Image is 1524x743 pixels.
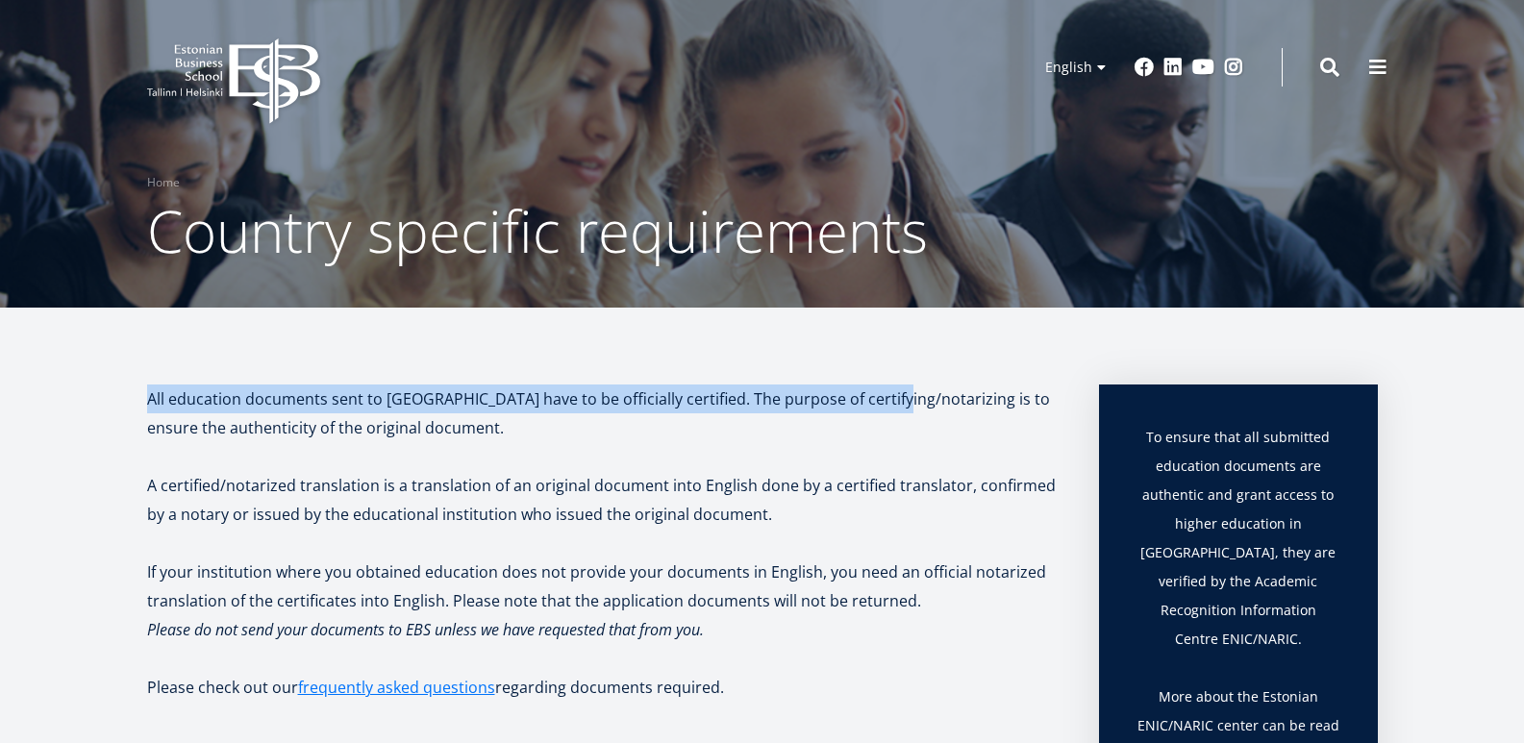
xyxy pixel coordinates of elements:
a: Linkedin [1163,58,1183,77]
p: Please check out our regarding documents required. [147,673,1061,731]
a: Youtube [1192,58,1214,77]
a: Home [147,173,180,192]
p: If your institution where you obtained education does not provide your documents in English, you ... [147,557,1061,615]
a: Facebook [1135,58,1154,77]
p: A certified/notarized translation is a translation of an original document into English done by a... [147,471,1061,529]
em: Please do not send your documents to EBS unless we have requested that from you. [147,619,704,640]
a: frequently asked questions [298,673,495,702]
a: Instagram [1224,58,1243,77]
span: Country specific requirements [147,191,928,270]
p: All education documents sent to [GEOGRAPHIC_DATA] have to be officially certified. The purpose of... [147,384,1061,442]
p: To ensure that all submitted education documents are authentic and grant access to higher educati... [1137,423,1339,682]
